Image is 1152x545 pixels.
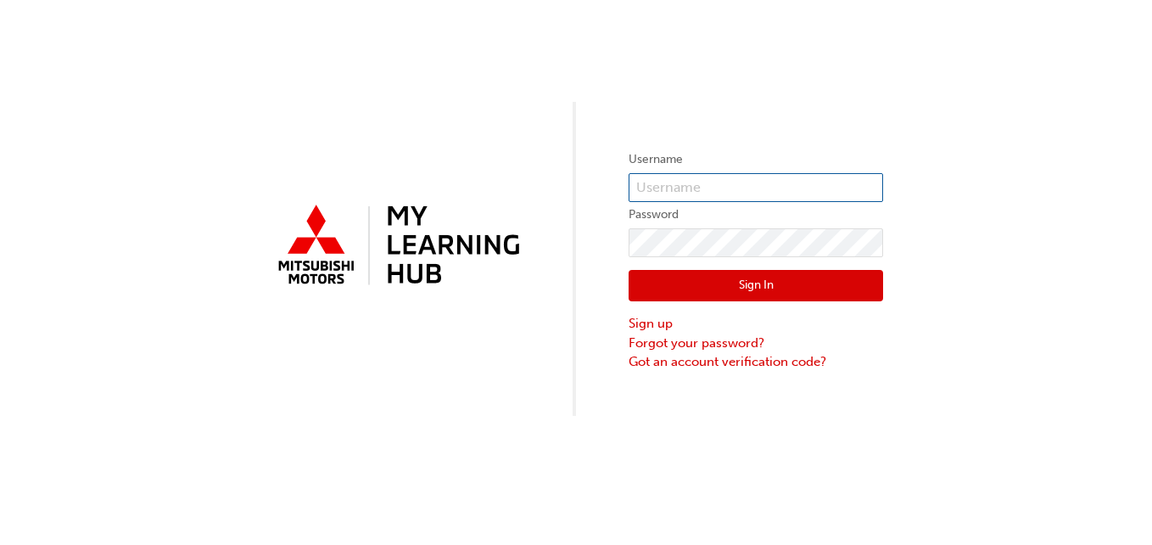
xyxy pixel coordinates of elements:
[629,270,883,302] button: Sign In
[629,205,883,225] label: Password
[629,149,883,170] label: Username
[629,352,883,372] a: Got an account verification code?
[269,198,523,295] img: mmal
[629,173,883,202] input: Username
[629,334,883,353] a: Forgot your password?
[629,314,883,334] a: Sign up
